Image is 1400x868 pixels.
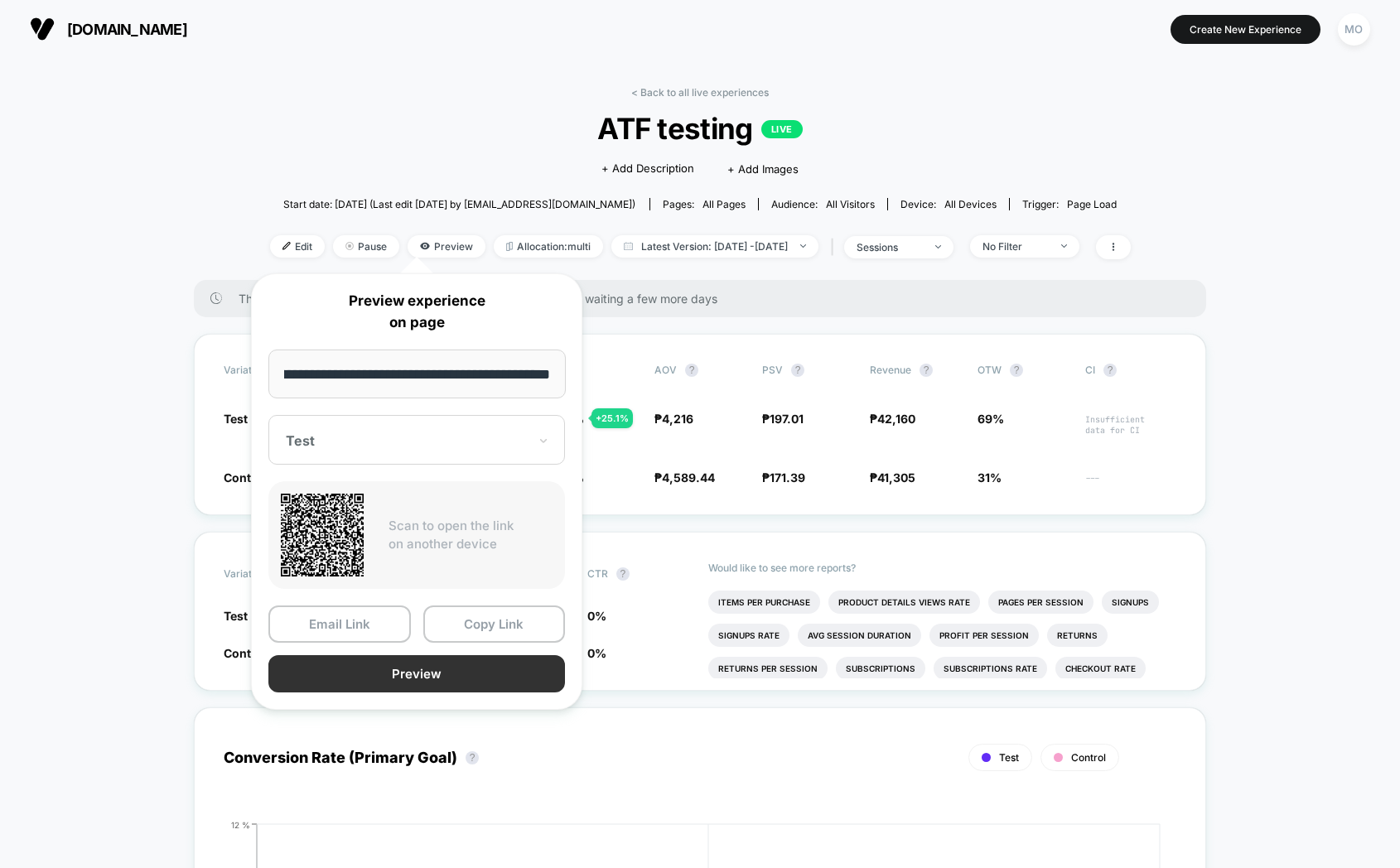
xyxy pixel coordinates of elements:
span: Revenue [870,364,911,376]
img: end [345,242,354,250]
button: [DOMAIN_NAME] [25,16,192,42]
span: Control [1071,751,1106,764]
img: rebalance [506,242,513,251]
span: Test [224,609,248,623]
span: ₱ [870,470,915,485]
p: LIVE [761,120,803,138]
span: Variation [224,364,315,377]
li: Signups [1102,591,1159,614]
button: ? [1103,364,1117,377]
div: MO [1338,13,1370,46]
span: 31% [978,470,1002,485]
button: ? [791,364,804,377]
span: CI [1085,364,1176,377]
span: Pause [333,235,399,258]
button: ? [685,364,698,377]
span: + Add Images [727,162,799,176]
span: Page Load [1067,198,1117,210]
span: Start date: [DATE] (Last edit [DATE] by [EMAIL_ADDRESS][DOMAIN_NAME]) [283,198,635,210]
button: ? [616,567,630,581]
span: --- [1085,473,1176,485]
span: | [827,235,844,259]
span: all devices [944,198,997,210]
li: Returns Per Session [708,657,828,680]
span: Preview [408,235,485,258]
a: < Back to all live experiences [631,86,769,99]
img: calendar [624,242,633,250]
span: Variation [224,562,315,586]
span: ₱ [762,470,805,485]
img: end [935,245,941,248]
span: OTW [978,364,1069,377]
span: All Visitors [826,198,875,210]
span: + Add Description [601,161,694,177]
button: ? [920,364,933,377]
img: Visually logo [30,17,55,41]
span: Insufficient data for CI [1085,414,1176,436]
span: 197.01 [770,412,804,426]
span: ₱ [654,412,693,426]
span: Test [224,412,248,426]
span: all pages [702,198,746,210]
span: 42,160 [877,412,915,426]
span: 69% [978,412,1004,426]
li: Avg Session Duration [798,624,921,647]
li: Product Details Views Rate [828,591,980,614]
span: Control [224,646,267,660]
p: Scan to open the link on another device [389,517,553,554]
li: Returns [1047,624,1108,647]
p: Would like to see more reports? [708,562,1176,574]
li: Signups Rate [708,624,789,647]
img: end [800,244,806,248]
li: Checkout Rate [1055,657,1146,680]
span: ₱ [654,470,715,485]
span: 41,305 [877,470,915,485]
div: Audience: [771,198,875,210]
div: + 25.1 % [591,408,633,428]
span: ₱ [870,412,915,426]
button: Preview [268,655,565,692]
span: AOV [654,364,677,376]
span: Latest Version: [DATE] - [DATE] [611,235,818,258]
li: Subscriptions Rate [934,657,1047,680]
button: ? [1010,364,1023,377]
span: Control [224,470,267,485]
span: Test [999,751,1019,764]
span: Allocation: multi [494,235,603,258]
img: end [1061,244,1067,248]
span: Device: [887,198,1009,210]
span: [DOMAIN_NAME] [67,21,187,38]
span: 0 % [587,646,606,660]
span: 4,216 [662,412,693,426]
span: PSV [762,364,783,376]
div: Pages: [663,198,746,210]
span: 171.39 [770,470,805,485]
span: ATF testing [312,111,1087,146]
span: ₱ [762,412,804,426]
span: 0 % [587,609,606,623]
li: Pages Per Session [988,591,1093,614]
button: Email Link [268,605,411,643]
span: There are still no statistically significant results. We recommend waiting a few more days [239,292,1173,306]
img: edit [282,242,291,250]
div: sessions [857,241,923,253]
span: Edit [270,235,325,258]
button: MO [1333,12,1375,46]
button: Create New Experience [1171,15,1320,44]
span: 4,589.44 [662,470,715,485]
p: Preview experience on page [268,291,565,333]
li: Profit Per Session [929,624,1039,647]
tspan: 12 % [231,819,250,829]
button: Copy Link [423,605,566,643]
button: ? [466,751,479,764]
div: No Filter [982,240,1049,253]
div: Trigger: [1022,198,1117,210]
li: Items Per Purchase [708,591,820,614]
li: Subscriptions [836,657,925,680]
